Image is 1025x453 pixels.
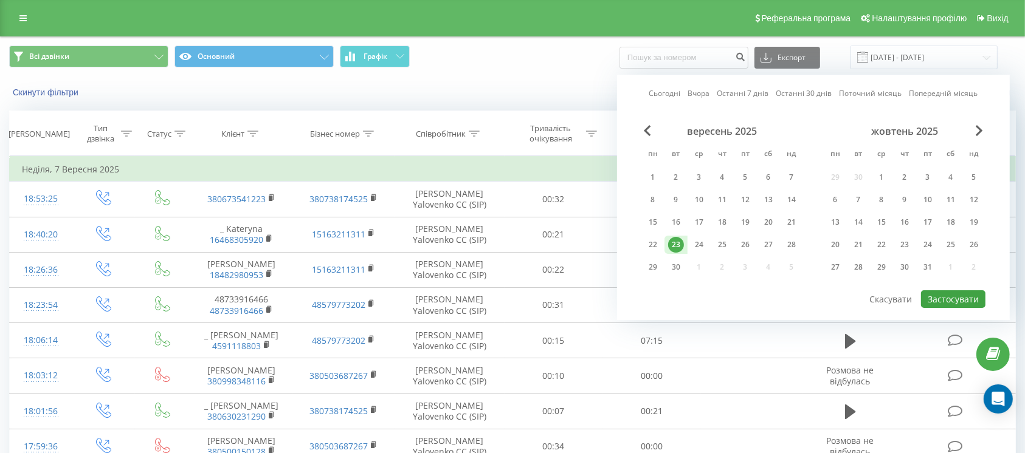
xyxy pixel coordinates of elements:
[668,259,684,275] div: 30
[943,237,959,253] div: 25
[688,213,711,231] div: ср 17 вер 2025 р.
[10,157,1016,182] td: Неділя, 7 Вересня 2025
[920,237,936,253] div: 24
[312,335,365,346] a: 48579773202
[711,191,734,209] div: чт 11 вер 2025 р.
[190,393,292,429] td: _ [PERSON_NAME]
[645,259,661,275] div: 29
[943,169,959,185] div: 4
[668,192,684,208] div: 9
[847,213,870,231] div: вт 14 жовт 2025 р.
[691,192,707,208] div: 10
[688,168,711,186] div: ср 3 вер 2025 р.
[310,129,360,139] div: Бізнес номер
[874,169,889,185] div: 1
[897,169,913,185] div: 2
[505,252,603,287] td: 00:22
[939,191,962,209] div: сб 11 жовт 2025 р.
[22,293,60,317] div: 18:23:54
[851,214,866,230] div: 14
[714,214,730,230] div: 18
[827,364,874,387] span: Розмова не відбулась
[761,169,776,185] div: 6
[872,146,891,164] abbr: середа
[395,393,505,429] td: [PERSON_NAME] Yalovenko CC (SIP)
[602,287,701,322] td: 01:13
[851,237,866,253] div: 21
[920,214,936,230] div: 17
[754,47,820,69] button: Експорт
[920,192,936,208] div: 10
[668,237,684,253] div: 23
[395,182,505,217] td: [PERSON_NAME] Yalovenko CC (SIP)
[849,146,868,164] abbr: вівторок
[870,191,893,209] div: ср 8 жовт 2025 р.
[83,123,118,144] div: Тип дзвінка
[897,259,913,275] div: 30
[824,236,847,254] div: пн 20 жовт 2025 р.
[874,237,889,253] div: 22
[641,258,664,276] div: пн 29 вер 2025 р.
[757,236,780,254] div: сб 27 вер 2025 р.
[870,168,893,186] div: ср 1 жовт 2025 р.
[939,236,962,254] div: сб 25 жовт 2025 р.
[664,191,688,209] div: вт 9 вер 2025 р.
[505,182,603,217] td: 00:32
[602,182,701,217] td: 02:28
[664,213,688,231] div: вт 16 вер 2025 р.
[761,237,776,253] div: 27
[691,169,707,185] div: 3
[22,187,60,211] div: 18:53:25
[668,214,684,230] div: 16
[505,358,603,393] td: 00:10
[190,323,292,358] td: _ [PERSON_NAME]
[782,146,801,164] abbr: неділя
[827,237,843,253] div: 20
[976,125,983,136] span: Next Month
[207,375,266,387] a: 380998348116
[641,168,664,186] div: пн 1 вер 2025 р.
[784,169,799,185] div: 7
[909,88,978,100] a: Попередній місяць
[847,258,870,276] div: вт 28 жовт 2025 р.
[920,259,936,275] div: 31
[691,237,707,253] div: 24
[309,440,368,452] a: 380503687267
[309,405,368,417] a: 380738174525
[943,192,959,208] div: 11
[942,146,960,164] abbr: субота
[893,213,916,231] div: чт 16 жовт 2025 р.
[210,305,263,316] a: 48733916466
[847,191,870,209] div: вт 7 жовт 2025 р.
[312,299,365,310] a: 48579773202
[920,169,936,185] div: 3
[664,236,688,254] div: вт 23 вер 2025 р.
[190,217,292,252] td: _ Kateryna
[966,169,982,185] div: 5
[717,88,769,100] a: Останні 7 днів
[870,236,893,254] div: ср 22 жовт 2025 р.
[939,213,962,231] div: сб 18 жовт 2025 р.
[9,46,168,67] button: Всі дзвінки
[602,217,701,252] td: 00:02
[668,169,684,185] div: 2
[641,125,803,137] div: вересень 2025
[776,88,832,100] a: Останні 30 днів
[210,234,263,245] a: 16468305920
[734,168,757,186] div: пт 5 вер 2025 р.
[602,252,701,287] td: 06:50
[641,236,664,254] div: пн 22 вер 2025 р.
[645,192,661,208] div: 8
[757,168,780,186] div: сб 6 вер 2025 р.
[505,323,603,358] td: 00:15
[851,192,866,208] div: 7
[340,46,410,67] button: Графік
[784,214,799,230] div: 21
[210,269,263,281] a: 18482980953
[688,88,710,100] a: Вчора
[312,264,365,275] a: 15163211311
[896,146,914,164] abbr: четвер
[874,214,889,230] div: 15
[691,214,707,230] div: 17
[645,237,661,253] div: 22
